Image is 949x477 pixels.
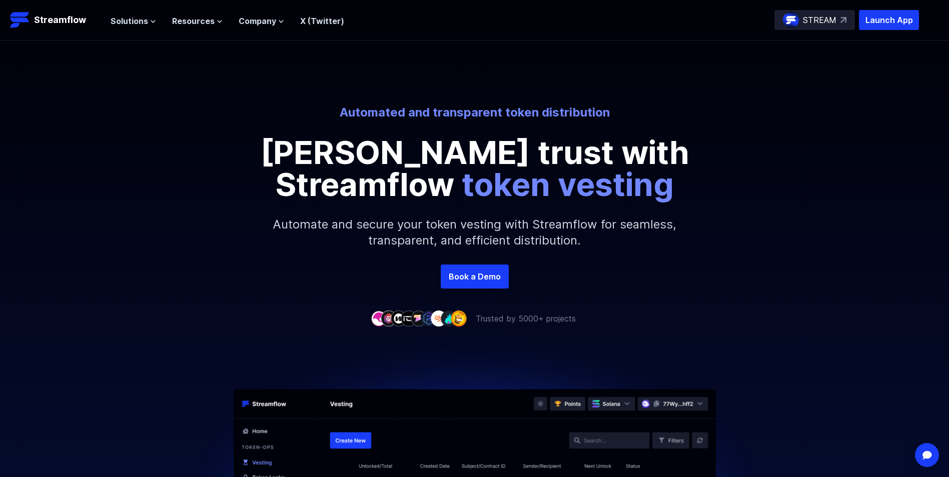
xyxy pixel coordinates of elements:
img: company-1 [371,310,387,326]
img: Streamflow Logo [10,10,30,30]
p: Streamflow [34,13,86,27]
img: company-4 [401,310,417,326]
button: Launch App [859,10,919,30]
img: company-5 [411,310,427,326]
p: Trusted by 5000+ projects [476,312,576,324]
span: Solutions [111,15,148,27]
p: Automated and transparent token distribution [198,104,752,120]
p: Automate and secure your token vesting with Streamflow for seamless, transparent, and efficient d... [260,200,690,264]
span: Company [239,15,276,27]
a: X (Twitter) [300,16,344,26]
div: Open Intercom Messenger [915,443,939,467]
button: Solutions [111,15,156,27]
button: Company [239,15,284,27]
img: top-right-arrow.svg [840,17,846,23]
img: company-9 [451,310,467,326]
span: token vesting [462,165,674,203]
img: company-8 [441,310,457,326]
button: Resources [172,15,223,27]
img: company-6 [421,310,437,326]
a: STREAM [774,10,855,30]
p: [PERSON_NAME] trust with Streamflow [250,136,700,200]
a: Streamflow [10,10,101,30]
span: Resources [172,15,215,27]
img: company-7 [431,310,447,326]
img: streamflow-logo-circle.png [783,12,799,28]
img: company-2 [381,310,397,326]
img: company-3 [391,310,407,326]
p: STREAM [803,14,836,26]
a: Book a Demo [441,264,509,288]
